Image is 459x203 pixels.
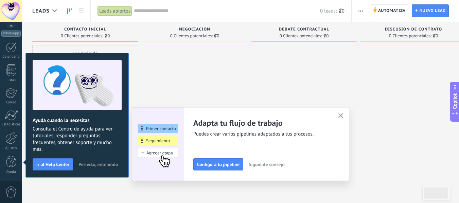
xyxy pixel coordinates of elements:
[75,4,87,18] a: Lista
[1,100,21,105] div: Correo
[145,27,244,33] div: Negociación
[356,4,366,17] button: Más
[385,27,442,32] span: Discusión de contrato
[249,162,284,167] span: Siguiente consejo
[36,27,135,33] div: Contacto inicial
[419,5,446,17] span: Nuevo lead
[1,170,21,174] div: Ayuda
[214,34,219,38] span: ₡0
[280,34,322,38] span: 0 Clientes potenciales:
[170,34,213,38] span: 0 Clientes potenciales:
[320,8,337,14] span: 0 leads:
[193,131,330,138] span: Puedes crear varios pipelines adaptados a tus procesos.
[1,30,21,37] div: WhatsApp
[197,162,240,167] span: Configura tu pipeline
[32,8,50,14] span: Leads
[75,159,121,169] button: Perfecto, entendido
[33,126,122,153] span: Consulta el Centro de ayuda para ver tutoriales, responder preguntas frecuentes, obtener soporte ...
[33,158,73,170] button: Ir al Help Center
[323,34,329,38] span: ₡0
[1,55,21,59] div: Calendario
[378,5,406,17] span: Automatiza
[370,4,409,17] a: Automatiza
[32,45,138,62] div: Lead rápido
[1,122,21,127] div: Estadísticas
[78,162,118,167] span: Perfecto, entendido
[389,34,431,38] span: 0 Clientes potenciales:
[1,146,21,150] div: Ajustes
[452,93,458,109] span: Copilot
[61,34,103,38] span: 0 Clientes potenciales:
[193,118,330,128] h2: Adapta tu flujo de trabajo
[254,27,354,33] div: Debate contractual
[246,159,287,169] button: Siguiente consejo
[338,8,345,14] span: ₡0
[412,4,449,17] a: Nuevo lead
[33,117,122,124] h2: Ayuda cuando la necesitas
[64,4,75,18] a: Leads
[279,27,329,32] span: Debate contractual
[64,27,106,32] span: Contacto inicial
[98,6,132,16] div: Leads abiertos
[179,27,210,32] span: Negociación
[433,34,438,38] span: ₡0
[1,78,21,83] div: Listas
[36,162,69,167] span: Ir al Help Center
[193,158,243,170] button: Configura tu pipeline
[105,34,110,38] span: ₡0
